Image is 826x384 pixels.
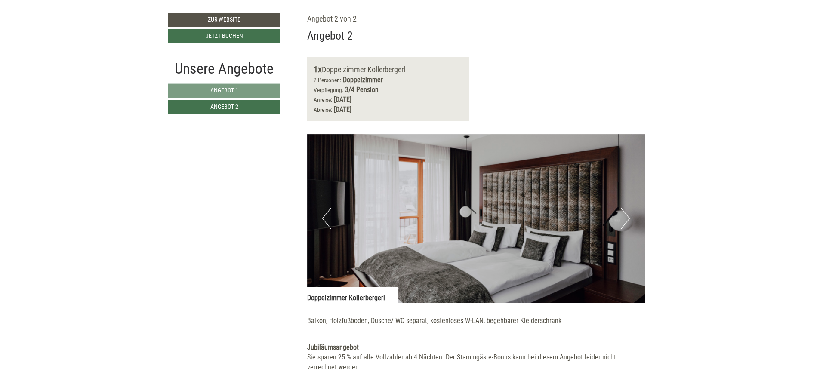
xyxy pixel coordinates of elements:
[314,64,322,74] b: 1x
[314,106,332,113] small: Abreise:
[314,77,341,83] small: 2 Personen:
[168,58,280,79] div: Unsere Angebote
[314,96,332,103] small: Anreise:
[307,287,398,303] div: Doppelzimmer Kollerbergerl
[307,343,645,353] div: Jubiläumsangebot
[314,86,343,93] small: Verpflegung:
[334,95,351,104] b: [DATE]
[307,316,645,326] p: Balkon, Holzfußboden, Dusche/ WC separat, kostenloses W-LAN, begehbarer Kleiderschrank
[345,86,379,94] b: 3/4 Pension
[307,353,645,372] div: Sie sparen 25 % auf alle Vollzahler ab 4 Nächten. Der Stammgäste-Bonus kann bei diesem Angebot le...
[322,208,331,229] button: Previous
[621,208,630,229] button: Next
[168,13,280,27] a: Zur Website
[334,105,351,114] b: [DATE]
[307,134,645,303] img: image
[210,103,238,110] span: Angebot 2
[307,14,357,23] span: Angebot 2 von 2
[314,63,463,76] div: Doppelzimmer Kollerbergerl
[210,87,238,94] span: Angebot 1
[168,29,280,43] a: Jetzt buchen
[307,28,353,44] div: Angebot 2
[343,76,383,84] b: Doppelzimmer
